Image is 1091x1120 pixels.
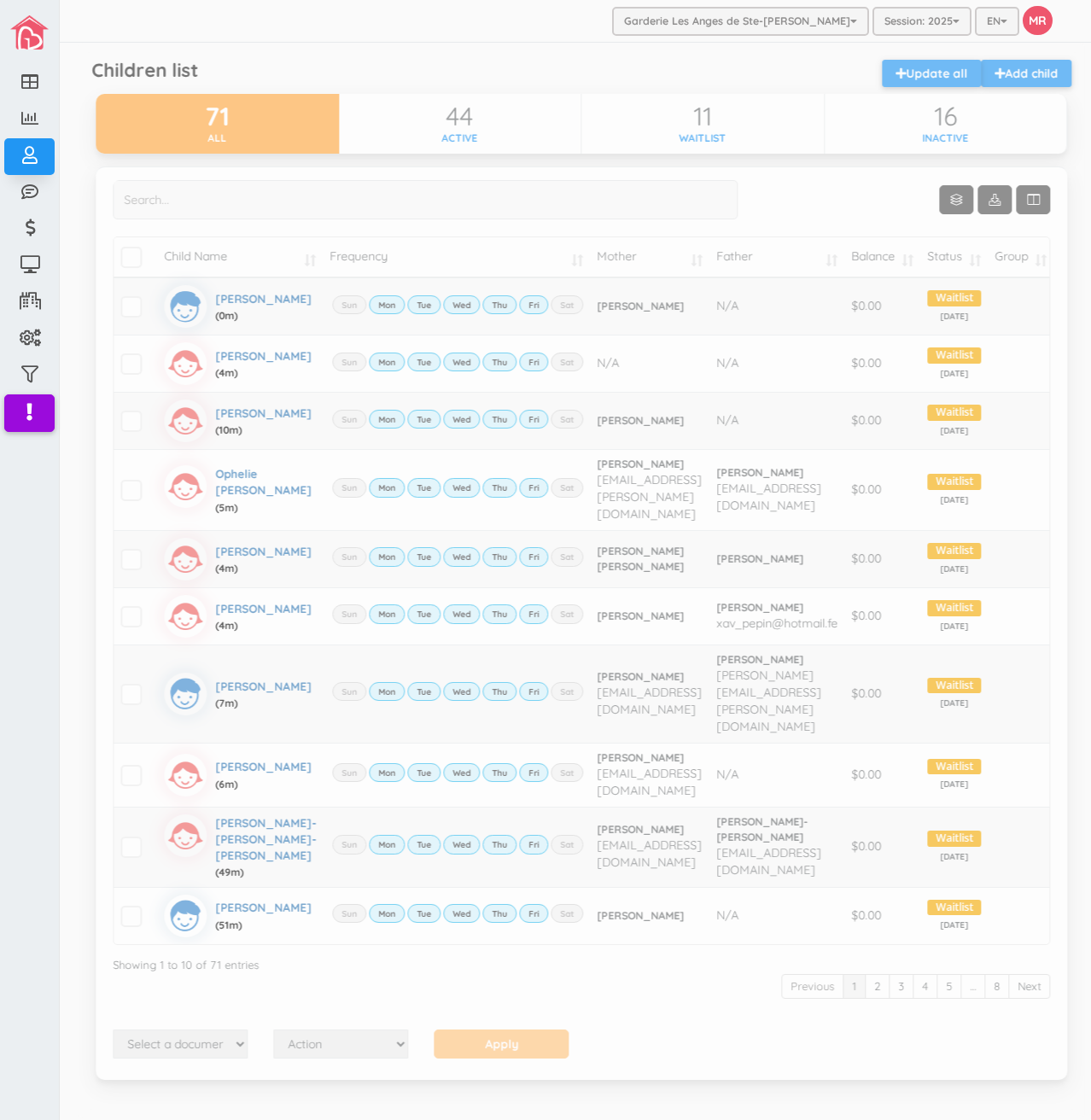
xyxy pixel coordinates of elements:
[209,619,231,632] span: (4m)
[513,763,542,782] label: Fri
[591,837,696,870] span: [EMAIL_ADDRESS][DOMAIN_NAME]
[363,547,399,566] label: Mon
[914,237,982,277] td: Status: activate to sort column ascending
[921,919,975,931] span: [DATE]
[921,600,975,616] span: Waitlist
[401,547,435,566] label: Tue
[710,668,815,734] span: [PERSON_NAME][EMAIL_ADDRESS][PERSON_NAME][DOMAIN_NAME]
[209,778,231,790] span: (6m)
[476,478,510,497] label: Thu
[921,347,975,364] span: Waitlist
[710,814,831,845] a: [PERSON_NAME]-[PERSON_NAME]
[921,494,975,506] span: [DATE]
[437,410,474,429] label: Wed
[476,410,510,429] label: Thu
[209,342,310,385] div: [PERSON_NAME]
[921,425,975,437] span: [DATE]
[710,465,831,481] a: [PERSON_NAME]
[333,102,575,131] div: 44
[326,410,360,429] label: Sun
[209,423,236,436] span: (10m)
[838,743,914,807] td: $0.00
[921,311,975,323] span: [DATE]
[401,682,435,701] label: Tue
[158,538,201,580] img: girlicon.svg
[326,604,360,623] label: Sun
[513,547,542,566] label: Fri
[476,682,510,701] label: Thu
[363,604,399,623] label: Mon
[209,754,310,796] div: [PERSON_NAME]
[591,609,697,624] a: [PERSON_NAME]
[838,807,914,887] td: $0.00
[326,547,360,566] label: Sun
[209,465,310,515] div: Ophelie [PERSON_NAME]
[513,295,542,314] label: Fri
[921,831,975,847] span: Waitlist
[921,621,975,633] span: [DATE]
[838,887,914,944] td: $0.00
[710,481,815,513] span: [EMAIL_ADDRESS][DOMAIN_NAME]
[838,587,914,645] td: $0.00
[838,237,914,277] td: Balance: activate to sort column ascending
[437,763,474,782] label: Wed
[326,763,360,782] label: Sun
[591,766,696,798] span: [EMAIL_ADDRESS][DOMAIN_NAME]
[326,478,360,497] label: Sun
[545,410,577,429] label: Sat
[363,295,399,314] label: Mon
[710,652,831,668] a: [PERSON_NAME]
[921,405,975,421] span: Waitlist
[907,974,931,999] a: 4
[326,904,360,923] label: Sun
[921,474,975,490] span: Waitlist
[975,60,1065,87] a: Add child
[921,851,975,863] span: [DATE]
[363,904,399,923] label: Mon
[545,478,577,497] label: Sat
[326,682,360,701] label: Sun
[209,919,236,931] span: (51m)
[363,682,399,701] label: Mon
[363,353,399,371] label: Mon
[838,277,914,335] td: $0.00
[158,465,310,515] a: Ophelie [PERSON_NAME](5m)
[90,131,333,145] div: All
[921,678,975,694] span: Waitlist
[591,413,697,429] a: [PERSON_NAME]
[819,131,1061,145] div: Inactive
[158,342,310,385] a: [PERSON_NAME](4m)
[326,835,360,854] label: Sun
[921,697,975,709] span: [DATE]
[838,392,914,449] td: $0.00
[209,309,231,322] span: (0m)
[437,682,474,701] label: Wed
[158,673,201,715] img: boyicon.svg
[209,366,231,379] span: (4m)
[158,895,201,937] img: boyicon.svg
[209,538,310,580] div: [PERSON_NAME]
[158,400,310,442] a: [PERSON_NAME](10m)
[107,180,732,219] input: Search...
[437,604,474,623] label: Wed
[209,595,310,638] div: [PERSON_NAME]
[437,353,474,371] label: Wed
[1002,974,1044,999] a: Next
[710,615,831,631] span: xav_pepin@hotmail.fe
[476,295,510,314] label: Thu
[921,900,975,916] span: Waitlist
[158,400,201,442] img: girlicon.svg
[921,779,975,790] span: [DATE]
[158,285,310,328] a: [PERSON_NAME](0m)
[85,60,192,80] h5: Children list
[437,547,474,566] label: Wed
[545,547,577,566] label: Sat
[703,887,838,944] td: N/A
[437,295,474,314] label: Wed
[921,290,975,306] span: Waitlist
[591,685,696,717] span: [EMAIL_ADDRESS][DOMAIN_NAME]
[158,895,310,937] a: [PERSON_NAME](51m)
[158,814,310,880] a: [PERSON_NAME]-[PERSON_NAME]-[PERSON_NAME](49m)
[591,457,697,472] a: [PERSON_NAME]
[876,60,975,87] a: Update all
